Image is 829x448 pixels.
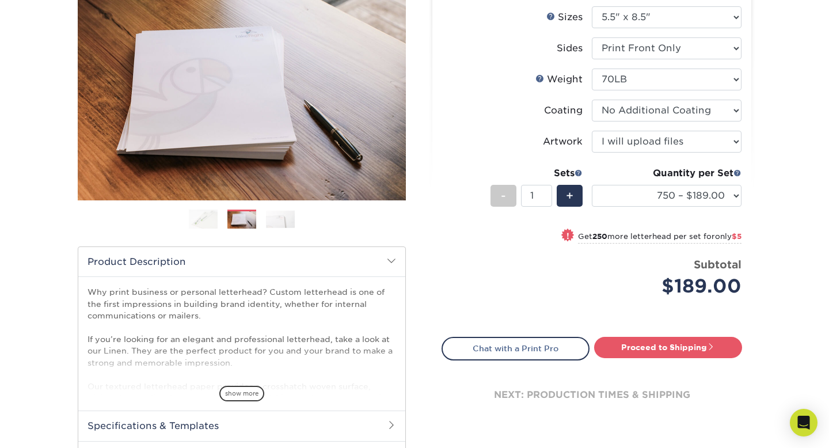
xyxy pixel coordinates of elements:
[78,247,405,276] h2: Product Description
[442,360,742,430] div: next: production times & shipping
[566,187,573,204] span: +
[266,210,295,228] img: Letterhead 03
[227,211,256,229] img: Letterhead 02
[578,232,741,244] small: Get more letterhead per set for
[694,258,741,271] strong: Subtotal
[544,104,583,117] div: Coating
[219,386,264,401] span: show more
[592,232,607,241] strong: 250
[715,232,741,241] span: only
[790,409,817,436] div: Open Intercom Messenger
[78,411,405,441] h2: Specifications & Templates
[557,41,583,55] div: Sides
[600,272,741,300] div: $189.00
[592,166,741,180] div: Quantity per Set
[732,232,741,241] span: $5
[442,337,590,360] a: Chat with a Print Pro
[535,73,583,86] div: Weight
[3,413,98,444] iframe: Google Customer Reviews
[566,230,569,242] span: !
[546,10,583,24] div: Sizes
[189,209,218,229] img: Letterhead 01
[490,166,583,180] div: Sets
[594,337,742,358] a: Proceed to Shipping
[543,135,583,149] div: Artwork
[501,187,506,204] span: -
